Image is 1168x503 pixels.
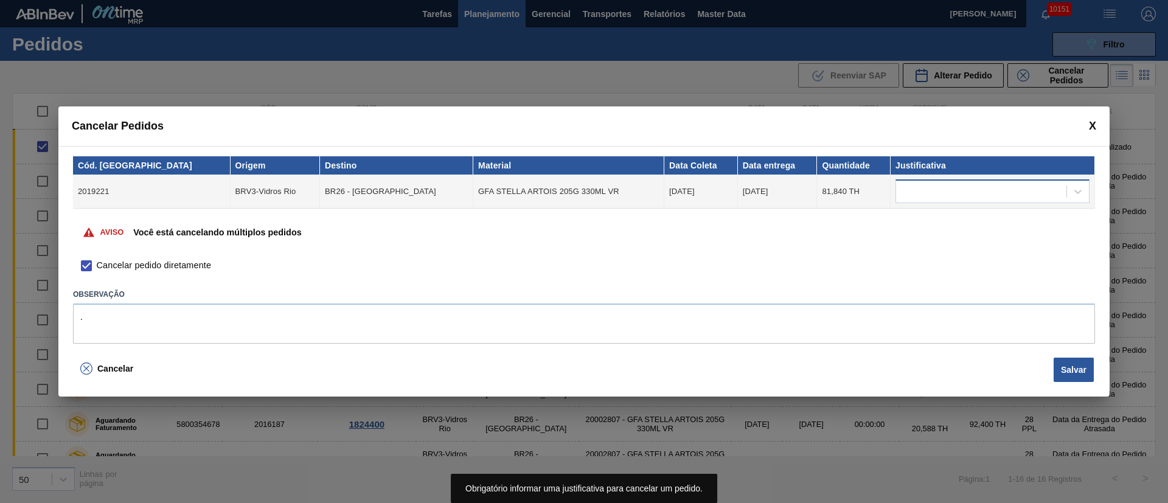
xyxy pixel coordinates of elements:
td: 81,840 TH [817,175,891,209]
th: Justificativa [891,156,1095,175]
td: [DATE] [738,175,818,209]
th: Origem [231,156,320,175]
th: Quantidade [817,156,891,175]
td: 2019221 [73,175,231,209]
span: Cancelar [97,364,133,373]
td: BR26 - [GEOGRAPHIC_DATA] [320,175,473,209]
span: Cancelar Pedidos [72,120,164,133]
td: [DATE] [664,175,738,209]
th: Material [473,156,664,175]
th: Data Coleta [664,156,738,175]
th: Destino [320,156,473,175]
th: Cód. [GEOGRAPHIC_DATA] [73,156,231,175]
th: Data entrega [738,156,818,175]
button: Salvar [1054,358,1094,382]
button: Cancelar [73,356,141,381]
span: Cancelar pedido diretamente [97,259,211,272]
label: Observação [73,286,1095,304]
td: GFA STELLA ARTOIS 205G 330ML VR [473,175,664,209]
p: Aviso [100,227,123,237]
td: BRV3-Vidros Rio [231,175,320,209]
p: Você está cancelando múltiplos pedidos [133,227,301,237]
textarea: . [73,304,1095,344]
span: Obrigatório informar uma justificativa para cancelar um pedido. [465,484,703,493]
